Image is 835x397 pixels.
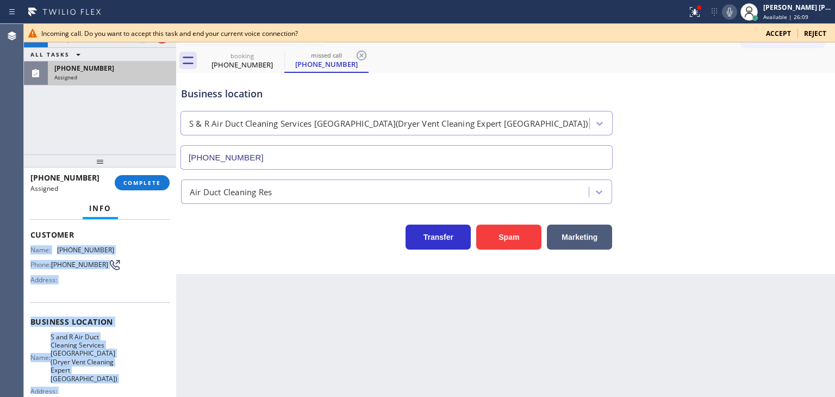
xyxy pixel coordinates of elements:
span: Accept [766,29,791,38]
div: Business location [181,86,612,101]
div: [PHONE_NUMBER] [285,59,367,69]
div: S & R Air Duct Cleaning Services [GEOGRAPHIC_DATA](Dryer Vent Cleaning Expert [GEOGRAPHIC_DATA]) [189,117,588,130]
span: COMPLETE [123,179,161,187]
div: (412) 353-6550 [201,48,283,73]
span: Name: [30,246,57,254]
div: [PHONE_NUMBER] [201,60,283,70]
button: Spam [476,225,541,250]
span: Customer [30,229,170,240]
span: Info [89,203,111,213]
input: Phone Number [180,145,613,170]
button: Transfer [406,225,471,250]
span: Address: [30,276,59,284]
div: (405) 756-5519 [285,48,367,72]
button: ALL TASKS [24,48,91,61]
span: Incoming call. Do you want to accept this task and end your current voice connection? [41,29,298,38]
button: Mute [722,4,737,20]
span: Assigned [54,73,77,81]
button: Marketing [547,225,612,250]
span: [PHONE_NUMBER] [30,172,99,183]
span: Available | 26:09 [763,13,808,21]
button: COMPLETE [115,175,170,190]
span: Address: [30,387,59,395]
span: [PHONE_NUMBER] [51,260,108,269]
div: missed call [285,51,367,59]
span: Business location [30,317,170,327]
span: [PHONE_NUMBER] [57,246,114,254]
span: Reject [804,29,826,38]
span: Assigned [30,184,58,193]
span: Name: [30,353,51,362]
div: [PERSON_NAME] [PERSON_NAME] [763,3,832,12]
button: Info [83,198,118,219]
span: S and R Air Duct Cleaning Services [GEOGRAPHIC_DATA](Dryer Vent Cleaning Expert [GEOGRAPHIC_DATA]) [51,333,117,383]
span: [PHONE_NUMBER] [54,64,114,73]
div: Air Duct Cleaning Res [190,185,272,198]
div: booking [201,52,283,60]
span: Phone: [30,260,51,269]
span: ALL TASKS [30,51,70,58]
